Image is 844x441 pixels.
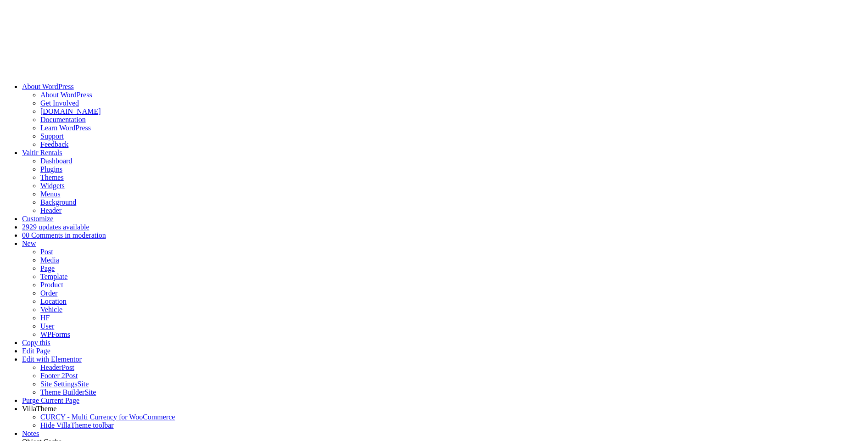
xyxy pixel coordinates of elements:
[40,372,78,380] a: Footer 2Post
[22,405,840,413] div: VillaTheme
[40,363,61,371] span: Header
[40,190,61,198] a: Menus
[40,297,67,305] a: Location
[40,281,63,289] a: Product
[22,157,840,173] ul: Valtir Rentals
[40,173,64,181] a: Themes
[40,363,74,371] a: HeaderPost
[40,107,101,115] a: [DOMAIN_NAME]
[22,83,74,90] span: About WordPress
[40,372,65,380] span: Footer 2
[22,430,39,437] a: Notes
[22,149,62,156] a: Valtir Rentals
[65,372,78,380] span: Post
[40,388,96,396] a: Theme BuilderSite
[22,215,53,223] a: Customize
[40,380,89,388] a: Site SettingsSite
[40,256,59,264] a: Media
[84,388,96,396] span: Site
[40,157,72,165] a: Dashboard
[40,99,79,107] a: Get Involved
[22,91,840,107] ul: About WordPress
[40,132,64,140] a: Support
[40,330,70,338] a: WPForms
[40,198,76,206] a: Background
[40,421,114,429] span: Hide VillaTheme toolbar
[40,388,84,396] span: Theme Builder
[40,322,54,330] a: User
[40,273,67,280] a: Template
[22,248,840,339] ul: New
[40,116,86,123] a: Documentation
[40,314,50,322] a: HF
[40,165,62,173] a: Plugins
[40,140,68,148] a: Feedback
[22,396,79,404] a: Purge Current Page
[40,306,62,313] a: Vehicle
[22,347,50,355] a: Edit Page
[22,355,82,363] a: Edit with Elementor
[40,289,57,297] a: Order
[40,91,92,99] a: About WordPress
[40,248,53,256] a: Post
[61,363,74,371] span: Post
[40,413,175,421] a: CURCY - Multi Currency for WooCommerce
[40,182,65,190] a: Widgets
[40,380,77,388] span: Site Settings
[22,223,29,231] span: 29
[22,231,26,239] span: 0
[22,339,50,346] a: Copy this
[29,223,89,231] span: 29 updates available
[40,207,61,214] a: Header
[22,240,36,247] span: New
[40,264,55,272] a: Page
[22,173,840,215] ul: Valtir Rentals
[40,124,91,132] a: Learn WordPress
[77,380,89,388] span: Site
[26,231,106,239] span: 0 Comments in moderation
[22,107,840,149] ul: About WordPress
